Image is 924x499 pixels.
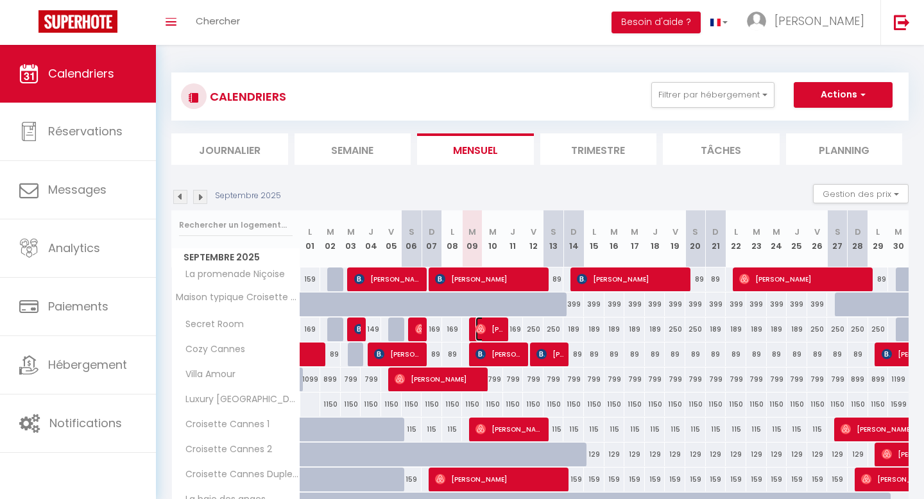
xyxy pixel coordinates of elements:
div: 399 [807,292,828,316]
div: 799 [341,368,361,391]
abbr: J [653,226,658,238]
div: 1599 [888,393,909,416]
th: 12 [523,210,543,267]
div: 129 [767,443,787,466]
div: 1150 [827,393,848,416]
div: 1150 [807,393,828,416]
span: Cozy Cannes [174,343,248,357]
div: 799 [624,368,645,391]
div: 1150 [787,393,807,416]
div: 799 [361,368,381,391]
div: 799 [706,368,726,391]
div: 250 [868,317,889,341]
div: 189 [624,317,645,341]
div: 189 [746,317,767,341]
th: 07 [422,210,442,267]
div: 169 [300,317,321,341]
th: 06 [402,210,422,267]
th: 28 [848,210,868,267]
th: 17 [624,210,645,267]
div: 129 [706,443,726,466]
div: 399 [645,292,665,316]
span: [PERSON_NAME] [395,367,484,391]
div: 189 [645,317,665,341]
div: 799 [787,368,807,391]
div: 1150 [381,393,402,416]
div: 89 [685,267,706,291]
div: 89 [706,343,726,366]
div: 159 [300,267,321,291]
span: Septembre 2025 [172,248,300,267]
div: 129 [746,443,767,466]
div: 799 [523,368,543,391]
span: [PERSON_NAME] [774,13,864,29]
div: 799 [767,368,787,391]
div: 159 [402,468,422,491]
div: 159 [726,468,746,491]
div: 1150 [563,393,584,416]
th: 27 [827,210,848,267]
div: 115 [645,418,665,441]
abbr: M [631,226,638,238]
div: 115 [584,418,604,441]
div: 89 [645,343,665,366]
abbr: V [672,226,678,238]
abbr: S [409,226,415,238]
div: 1150 [442,393,463,416]
div: 159 [665,468,685,491]
div: 1150 [604,393,625,416]
div: 250 [848,317,868,341]
th: 08 [442,210,463,267]
span: Paiements [48,298,108,314]
abbr: M [894,226,902,238]
span: [PERSON_NAME] [475,342,524,366]
div: 129 [624,443,645,466]
div: 129 [807,443,828,466]
abbr: M [327,226,334,238]
abbr: M [468,226,476,238]
input: Rechercher un logement... [179,214,293,237]
span: Croisette Cannes 1 [174,418,273,432]
th: 15 [584,210,604,267]
div: 115 [746,418,767,441]
abbr: S [835,226,841,238]
span: [PERSON_NAME] [374,342,422,366]
div: 115 [543,418,564,441]
th: 23 [746,210,767,267]
div: 189 [767,317,787,341]
div: 1150 [645,393,665,416]
div: 159 [706,468,726,491]
th: 11 [503,210,524,267]
div: 399 [604,292,625,316]
abbr: M [610,226,618,238]
div: 89 [767,343,787,366]
th: 26 [807,210,828,267]
abbr: S [551,226,556,238]
div: 1150 [746,393,767,416]
abbr: J [368,226,373,238]
span: Calendriers [48,65,114,81]
abbr: D [855,226,861,238]
th: 24 [767,210,787,267]
abbr: M [489,226,497,238]
div: 250 [665,317,685,341]
div: 159 [584,468,604,491]
span: [PERSON_NAME] [475,317,503,341]
div: 399 [685,292,706,316]
div: 799 [685,368,706,391]
div: 1150 [361,393,381,416]
div: 89 [807,343,828,366]
div: 89 [848,343,868,366]
div: 1150 [402,393,422,416]
div: 159 [807,468,828,491]
div: 129 [726,443,746,466]
div: 399 [624,292,645,316]
div: 149 [361,317,381,341]
span: Maison typique Croisette Cannes [174,292,302,302]
div: 89 [442,343,463,366]
div: 129 [787,443,807,466]
span: Luxury [GEOGRAPHIC_DATA] [174,393,302,407]
div: 159 [624,468,645,491]
abbr: V [531,226,536,238]
div: 189 [706,317,726,341]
